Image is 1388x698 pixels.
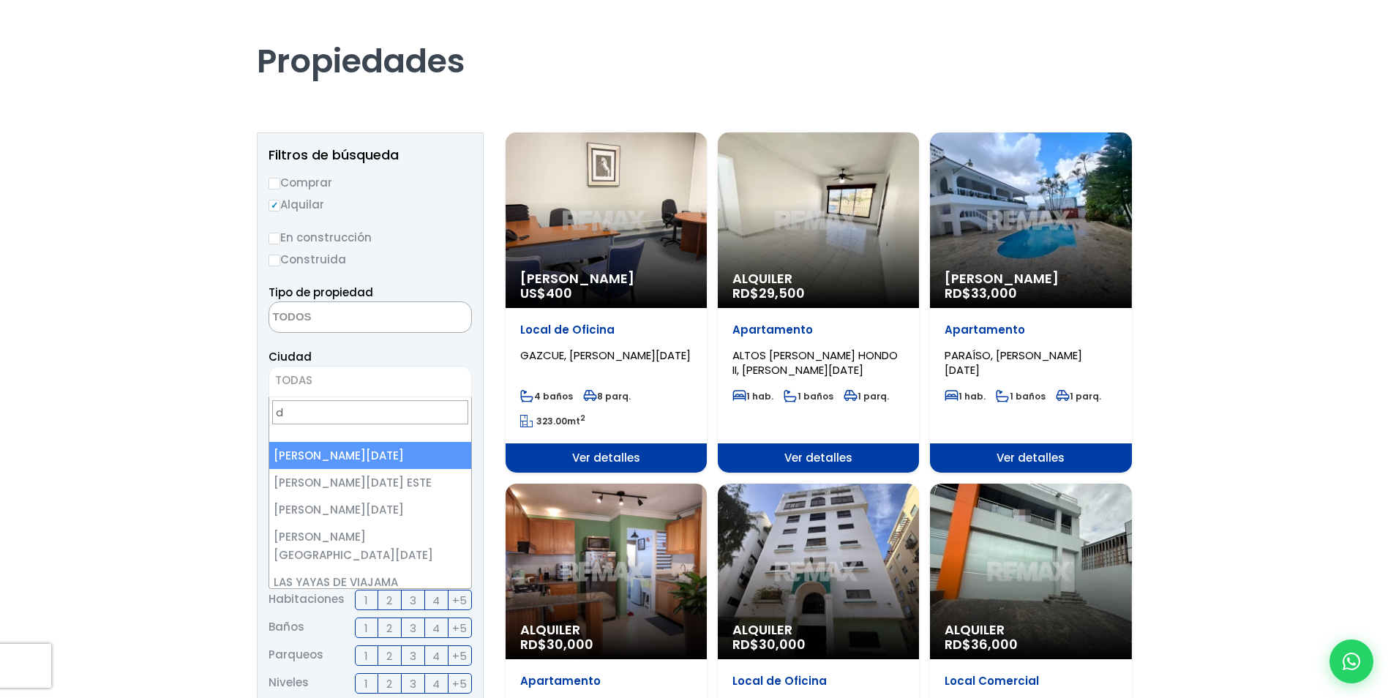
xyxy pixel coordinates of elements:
[784,390,833,402] span: 1 baños
[432,675,440,693] span: 4
[732,390,773,402] span: 1 hab.
[971,284,1017,302] span: 33,000
[269,370,471,391] span: TODAS
[520,348,691,363] span: GAZCUE, [PERSON_NAME][DATE]
[364,647,368,665] span: 1
[506,443,707,473] span: Ver detalles
[364,675,368,693] span: 1
[759,284,805,302] span: 29,500
[971,635,1018,653] span: 36,000
[432,647,440,665] span: 4
[269,442,471,469] li: [PERSON_NAME][DATE]
[945,674,1117,688] p: Local Comercial
[580,413,585,424] sup: 2
[269,228,472,247] label: En construcción
[520,271,692,286] span: [PERSON_NAME]
[452,647,467,665] span: +5
[945,390,986,402] span: 1 hab.
[269,469,471,496] li: [PERSON_NAME][DATE] ESTE
[269,200,280,211] input: Alquilar
[520,623,692,637] span: Alquiler
[386,591,392,609] span: 2
[269,250,472,269] label: Construida
[732,623,904,637] span: Alquiler
[583,390,631,402] span: 8 parq.
[945,323,1117,337] p: Apartamento
[432,619,440,637] span: 4
[269,523,471,568] li: [PERSON_NAME][GEOGRAPHIC_DATA][DATE]
[269,233,280,244] input: En construcción
[546,284,572,302] span: 400
[386,619,392,637] span: 2
[520,284,572,302] span: US$
[520,674,692,688] p: Apartamento
[452,591,467,609] span: +5
[996,390,1046,402] span: 1 baños
[432,591,440,609] span: 4
[1056,390,1101,402] span: 1 parq.
[410,675,416,693] span: 3
[410,591,416,609] span: 3
[732,323,904,337] p: Apartamento
[275,372,312,388] span: TODAS
[269,302,411,334] textarea: Search
[269,645,323,666] span: Parqueos
[945,623,1117,637] span: Alquiler
[257,1,1132,81] h1: Propiedades
[759,635,806,653] span: 30,000
[386,675,392,693] span: 2
[269,618,304,638] span: Baños
[930,132,1131,473] a: [PERSON_NAME] RD$33,000 Apartamento PARAÍSO, [PERSON_NAME][DATE] 1 hab. 1 baños 1 parq. Ver detalles
[269,173,472,192] label: Comprar
[520,415,585,427] span: mt
[945,348,1082,378] span: PARAÍSO, [PERSON_NAME][DATE]
[732,271,904,286] span: Alquiler
[269,195,472,214] label: Alquilar
[364,591,368,609] span: 1
[410,647,416,665] span: 3
[844,390,889,402] span: 1 parq.
[732,284,805,302] span: RD$
[945,271,1117,286] span: [PERSON_NAME]
[520,635,593,653] span: RD$
[718,132,919,473] a: Alquiler RD$29,500 Apartamento ALTOS [PERSON_NAME] HONDO II, [PERSON_NAME][DATE] 1 hab. 1 baños 1...
[732,674,904,688] p: Local de Oficina
[364,619,368,637] span: 1
[520,323,692,337] p: Local de Oficina
[410,619,416,637] span: 3
[386,647,392,665] span: 2
[945,635,1018,653] span: RD$
[930,443,1131,473] span: Ver detalles
[732,635,806,653] span: RD$
[269,366,472,397] span: TODAS
[945,284,1017,302] span: RD$
[732,348,898,378] span: ALTOS [PERSON_NAME] HONDO II, [PERSON_NAME][DATE]
[269,178,280,189] input: Comprar
[452,675,467,693] span: +5
[269,255,280,266] input: Construida
[520,390,573,402] span: 4 baños
[547,635,593,653] span: 30,000
[269,590,345,610] span: Habitaciones
[718,443,919,473] span: Ver detalles
[269,148,472,162] h2: Filtros de búsqueda
[536,415,567,427] span: 323.00
[452,619,467,637] span: +5
[269,349,312,364] span: Ciudad
[269,673,309,694] span: Niveles
[506,132,707,473] a: [PERSON_NAME] US$400 Local de Oficina GAZCUE, [PERSON_NAME][DATE] 4 baños 8 parq. 323.00mt2 Ver d...
[269,568,471,596] li: LAS YAYAS DE VIAJAMA
[272,400,468,424] input: Search
[269,285,373,300] span: Tipo de propiedad
[269,496,471,523] li: [PERSON_NAME][DATE]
